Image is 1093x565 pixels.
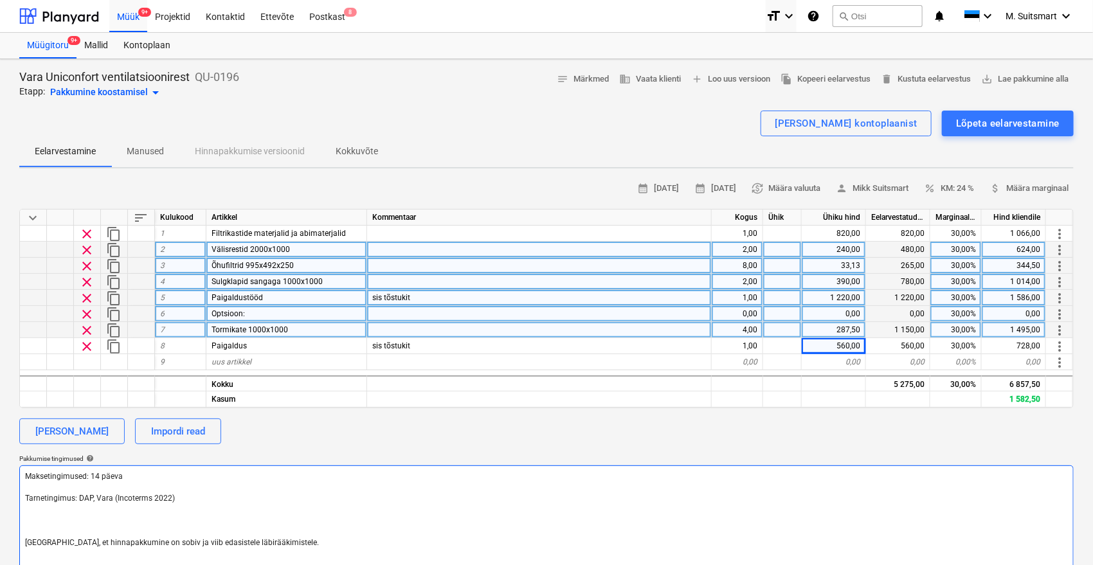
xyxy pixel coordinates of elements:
[956,115,1060,132] div: Lõpeta eelarvestamine
[77,33,116,58] a: Mallid
[25,210,41,226] span: Ahenda kõik kategooriad
[930,226,982,242] div: 30,00%
[367,210,712,226] div: Kommentaar
[866,290,930,306] div: 1 220,00
[802,322,866,338] div: 287,50
[982,391,1046,408] div: 1 582,50
[79,307,95,322] span: Eemalda rida
[807,8,820,24] i: Abikeskus
[836,183,847,194] span: person
[212,325,288,334] span: Tormikate 1000x1000
[632,179,684,199] button: [DATE]
[881,73,892,85] span: delete
[116,33,178,58] div: Kontoplaan
[924,183,935,194] span: percent
[35,423,109,440] div: [PERSON_NAME]
[712,258,763,274] div: 8,00
[694,183,706,194] span: calendar_month
[712,242,763,258] div: 2,00
[344,8,357,17] span: 8
[866,242,930,258] div: 480,00
[336,145,378,158] p: Kokkuvõte
[614,69,686,89] button: Vaata klienti
[942,111,1074,136] button: Lõpeta eelarvestamine
[981,73,993,85] span: save_alt
[982,210,1046,226] div: Hind kliendile
[984,179,1074,199] button: Määra marginaal
[982,290,1046,306] div: 1 586,00
[802,242,866,258] div: 240,00
[1006,11,1057,21] span: M. Suitsmart
[989,181,1069,196] span: Määra marginaal
[712,226,763,242] div: 1,00
[712,290,763,306] div: 1,00
[106,339,122,354] span: Dubleeri rida
[1052,226,1067,242] span: Rohkem toiminguid
[802,306,866,322] div: 0,00
[138,8,151,17] span: 9+
[802,258,866,274] div: 33,13
[206,391,367,408] div: Kasum
[802,274,866,290] div: 390,00
[982,375,1046,391] div: 6 857,50
[160,293,165,302] span: 5
[775,115,917,132] div: [PERSON_NAME] kontoplaanist
[866,210,930,226] div: Eelarvestatud maksumus
[866,354,930,370] div: 0,00
[19,33,77,58] a: Müügitoru9+
[212,341,247,350] span: Paigaldus
[1052,291,1067,306] span: Rohkem toiminguid
[982,306,1046,322] div: 0,00
[689,179,741,199] button: [DATE]
[775,69,876,89] button: Kopeeri eelarvestus
[372,293,410,302] span: sis tõstukit
[619,73,631,85] span: business
[79,323,95,338] span: Eemalda rida
[106,242,122,258] span: Dubleeri rida
[155,210,206,226] div: Kulukood
[712,306,763,322] div: 0,00
[930,306,982,322] div: 30,00%
[866,258,930,274] div: 265,00
[160,261,165,270] span: 3
[133,210,149,226] span: Sorteeri read tabelis
[838,11,849,21] span: search
[694,181,736,196] span: [DATE]
[763,210,802,226] div: Ühik
[866,274,930,290] div: 780,00
[746,179,826,199] button: Määra valuuta
[151,423,205,440] div: Impordi read
[930,375,982,391] div: 30,00%
[691,73,703,85] span: add
[1052,242,1067,258] span: Rohkem toiminguid
[212,277,323,286] span: Sulgklapid sangaga 1000x1000
[982,322,1046,338] div: 1 495,00
[982,242,1046,258] div: 624,00
[766,8,781,24] i: format_size
[79,226,95,242] span: Eemalda rida
[981,72,1069,87] span: Lae pakkumine alla
[106,226,122,242] span: Dubleeri rida
[195,69,239,85] p: QU-0196
[866,306,930,322] div: 0,00
[831,179,914,199] button: Mikk Suitsmart
[930,338,982,354] div: 30,00%
[982,274,1046,290] div: 1 014,00
[980,8,995,24] i: keyboard_arrow_down
[881,72,971,87] span: Kustuta eelarvestus
[106,291,122,306] span: Dubleeri rida
[160,229,165,238] span: 1
[802,210,866,226] div: Ühiku hind
[19,33,77,58] div: Müügitoru
[106,307,122,322] span: Dubleeri rida
[637,183,649,194] span: calendar_month
[84,454,94,462] span: help
[712,338,763,354] div: 1,00
[833,5,923,27] button: Otsi
[135,418,221,444] button: Impordi read
[933,8,946,24] i: notifications
[752,183,763,194] span: currency_exchange
[148,85,163,100] span: arrow_drop_down
[781,72,871,87] span: Kopeeri eelarvestus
